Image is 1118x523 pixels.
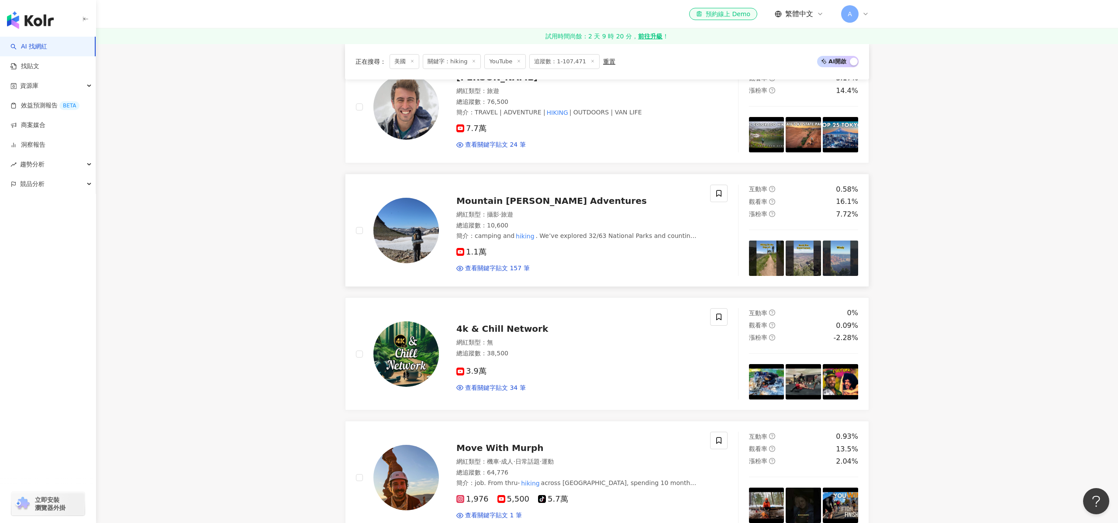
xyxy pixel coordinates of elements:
span: Mountain [PERSON_NAME] Adventures [456,196,647,206]
span: Move With Murph [456,443,543,453]
span: · [513,458,515,465]
span: question-circle [769,446,775,452]
span: 繁體中文 [785,9,813,19]
div: 網紅類型 ： 無 [456,338,700,347]
span: 觀看率 [749,198,767,205]
div: 總追蹤數 ： 10,600 [456,221,700,230]
span: A [848,9,852,19]
mark: hiking [520,478,541,488]
span: · [499,211,501,218]
span: question-circle [769,458,775,464]
span: 3.9萬 [456,367,487,376]
span: 互動率 [749,433,767,440]
span: question-circle [769,211,775,217]
img: post-image [749,241,784,276]
span: question-circle [769,310,775,316]
span: 5.7萬 [538,495,568,504]
a: 查看關鍵字貼文 24 筆 [456,141,526,149]
span: 追蹤數：1-107,471 [529,54,600,69]
div: -2.28% [833,333,858,343]
a: 商案媒合 [10,121,45,130]
img: post-image [786,241,821,276]
div: 總追蹤數 ： 76,500 [456,98,700,107]
span: 5,500 [497,495,530,504]
div: 網紅類型 ： [456,210,700,219]
a: 預約線上 Demo [689,8,757,20]
span: 查看關鍵字貼文 1 筆 [465,511,522,520]
iframe: Help Scout Beacon - Open [1083,488,1109,514]
img: post-image [749,364,784,399]
span: · [540,458,542,465]
span: 日常話題 [515,458,540,465]
span: 攝影 [487,211,499,218]
div: 0.93% [836,432,858,441]
span: 立即安裝 瀏覽器外掛 [35,496,66,512]
span: . We’ve explored 32/63 National Parks and counting, often revisiting our favorite parks! U [456,232,697,248]
div: 總追蹤數 ： 64,776 [456,468,700,477]
a: 效益預測報告BETA [10,101,79,110]
span: 查看關鍵字貼文 157 筆 [465,264,530,273]
span: question-circle [769,87,775,93]
a: chrome extension立即安裝 瀏覽器外掛 [11,492,85,516]
span: | OUTDOORS | VAN LIFE [569,109,642,116]
span: 旅遊 [487,87,499,94]
span: 查看關鍵字貼文 34 筆 [465,384,526,392]
a: 查看關鍵字貼文 34 筆 [456,384,526,392]
img: post-image [823,364,858,399]
div: 0.58% [836,185,858,194]
img: post-image [786,488,821,523]
a: 洞察報告 [10,141,45,149]
img: post-image [786,364,821,399]
div: 總追蹤數 ： 38,500 [456,349,700,358]
mark: hiking [514,231,535,241]
span: 關鍵字：hiking [423,54,481,69]
img: KOL Avatar [373,445,439,510]
span: 互動率 [749,310,767,317]
img: post-image [823,488,858,523]
div: 14.4% [836,86,858,96]
span: 漲粉率 [749,458,767,465]
mark: HIKING [545,108,569,117]
div: 7.72% [836,210,858,219]
a: KOL AvatarMountain [PERSON_NAME] Adventures網紅類型：攝影·旅遊總追蹤數：10,600簡介：camping andhiking. We’ve explo... [345,174,869,287]
a: 試用時間尚餘：2 天 9 時 20 分，前往升級！ [96,28,1118,44]
a: 查看關鍵字貼文 1 筆 [456,511,522,520]
a: KOL Avatar[PERSON_NAME]網紅類型：旅遊總追蹤數：76,500簡介：TRAVEL | ADVENTURE |HIKING| OUTDOORS | VAN LIFE7.7萬查看... [345,50,869,163]
img: post-image [823,241,858,276]
span: 成人 [501,458,513,465]
div: 預約線上 Demo [696,10,750,18]
span: 4k & Chill Network [456,323,548,334]
span: 美國 [390,54,419,69]
span: 1,976 [456,495,489,504]
span: TRAVEL | ADVENTURE | [475,109,545,116]
img: KOL Avatar [373,74,439,140]
span: 機車 [487,458,499,465]
span: 觀看率 [749,322,767,329]
div: 16.1% [836,197,858,206]
a: searchAI 找網紅 [10,42,47,51]
span: rise [10,162,17,168]
span: question-circle [769,199,775,205]
img: logo [7,11,54,29]
span: 漲粉率 [749,334,767,341]
div: 重置 [603,58,615,65]
a: KOL Avatar4k & Chill Network網紅類型：無總追蹤數：38,5003.9萬查看關鍵字貼文 34 筆互動率question-circle0%觀看率question-circ... [345,297,869,410]
span: 簡介 ： [456,108,642,117]
span: question-circle [769,322,775,328]
img: post-image [786,117,821,152]
span: question-circle [769,433,775,439]
div: 網紅類型 ： [456,87,700,96]
strong: 前往升級 [638,32,663,41]
span: 互動率 [749,186,767,193]
span: 7.7萬 [456,124,487,133]
span: · [499,458,501,465]
img: post-image [823,117,858,152]
span: camping and [475,232,514,239]
img: post-image [749,117,784,152]
img: KOL Avatar [373,321,439,387]
span: across [GEOGRAPHIC_DATA], spending 10 months living and working in [GEOGRAPHIC_DATA], and multipl... [456,479,696,495]
a: 查看關鍵字貼文 157 筆 [456,264,530,273]
div: 13.5% [836,444,858,454]
span: 運動 [542,458,554,465]
span: 1.1萬 [456,248,487,257]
